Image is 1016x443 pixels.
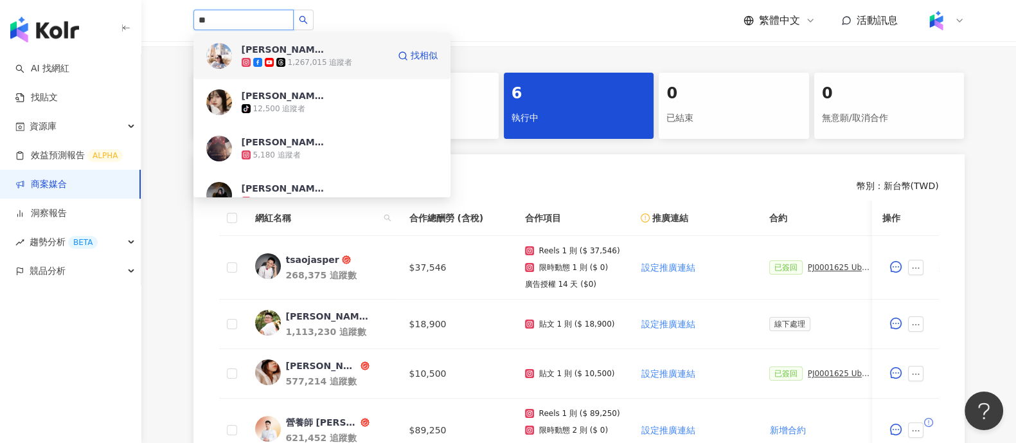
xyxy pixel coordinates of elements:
[808,369,872,378] div: PJ0001625 Uber Eats_生鮮雜貨Q3_KOL合作
[399,349,515,399] td: $10,500
[68,236,98,249] div: BETA
[206,136,232,161] img: KOL Avatar
[539,409,620,418] p: Reels 1 則 ($ 89,250)
[242,182,325,195] div: [PERSON_NAME][PERSON_NAME]♥︎
[242,89,325,102] div: [PERSON_NAME]
[15,149,123,162] a: 效益預測報告ALPHA
[911,370,920,379] span: ellipsis
[206,182,232,208] img: KOL Avatar
[769,417,807,443] button: 新增合約
[242,136,325,149] div: [PERSON_NAME]
[286,253,339,266] div: tsaojasper
[411,50,438,62] span: 找相似
[822,83,957,105] div: 0
[15,91,58,104] a: 找貼文
[399,201,515,236] th: 合作總酬勞 (含稅)
[965,392,1003,430] iframe: Help Scout Beacon - Open
[219,180,939,193] div: 幣別 ： 新台幣 ( TWD )
[399,236,515,300] td: $37,546
[398,43,438,69] a: 找相似
[539,320,615,329] p: 貼文 1 則 ($ 18,900)
[381,208,394,228] span: search
[286,310,370,323] div: [PERSON_NAME].psd
[242,43,325,56] div: [PERSON_NAME]
[911,426,920,435] span: ellipsis
[890,261,902,273] span: message
[666,83,801,105] div: 0
[30,112,57,141] span: 資源庫
[539,263,609,272] p: 限時動態 1 則 ($ 0)
[384,214,391,222] span: search
[769,366,803,381] span: 已簽回
[908,316,923,332] button: ellipsis
[206,43,232,69] img: KOL Avatar
[908,260,923,275] button: ellipsis
[666,107,801,129] div: 已結束
[890,318,902,329] span: message
[759,201,882,236] th: 合約
[890,424,902,435] span: message
[255,359,281,385] img: KOL Avatar
[206,89,232,115] img: KOL Avatar
[890,367,902,379] span: message
[253,196,301,207] div: 2,080 追蹤者
[769,317,810,331] span: 線下處理
[641,311,696,337] button: 設定推廣連結
[286,359,358,372] div: [PERSON_NAME]
[808,263,872,272] div: PJ0001625 Uber Eats_生鮮雜貨Q3_KOL合作
[924,8,949,33] img: Kolr%20app%20icon%20%281%29.png
[641,262,695,273] span: 設定推廣連結
[30,257,66,285] span: 競品分析
[525,280,596,289] p: 廣告授權 14 天 ($0)
[857,14,898,26] span: 活動訊息
[759,14,800,28] span: 繁體中文
[641,213,650,222] span: exclamation-circle
[911,264,920,273] span: ellipsis
[15,238,24,247] span: rise
[253,150,301,161] div: 5,180 追蹤者
[299,15,308,24] span: search
[253,104,306,114] div: 12,500 追蹤者
[512,83,646,105] div: 6
[15,62,69,75] a: searchAI 找網紅
[641,425,695,435] span: 設定推廣連結
[769,260,803,275] span: 已簽回
[641,417,696,443] button: 設定推廣連結
[641,211,749,225] div: 推廣連結
[908,422,923,438] button: ellipsis
[10,17,79,42] img: logo
[30,228,98,257] span: 趨勢分析
[770,425,806,435] span: 新增合約
[641,255,696,280] button: 設定推廣連結
[512,107,646,129] div: 執行中
[924,418,933,427] span: exclamation-circle
[288,57,353,68] div: 1,267,015 追蹤者
[539,246,620,255] p: Reels 1 則 ($ 37,546)
[872,201,939,236] th: 操作
[286,325,389,338] div: 1,113,230 追蹤數
[255,416,281,442] img: KOL Avatar
[641,319,695,329] span: 設定推廣連結
[908,366,923,381] button: ellipsis
[255,253,281,279] img: KOL Avatar
[539,426,609,435] p: 限時動態 2 則 ($ 0)
[911,320,920,329] span: ellipsis
[641,361,696,386] button: 設定推廣連結
[641,368,695,379] span: 設定推廣連結
[255,310,281,336] img: KOL Avatar
[399,300,515,349] td: $18,900
[822,107,957,129] div: 無意願/取消合作
[286,416,358,429] div: 營養師 [PERSON_NAME]
[515,201,630,236] th: 合作項目
[15,207,67,220] a: 洞察報告
[539,369,615,378] p: 貼文 1 則 ($ 10,500)
[255,211,379,225] span: 網紅名稱
[15,178,67,191] a: 商案媒合
[286,269,389,282] div: 268,375 追蹤數
[286,375,389,388] div: 577,214 追蹤數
